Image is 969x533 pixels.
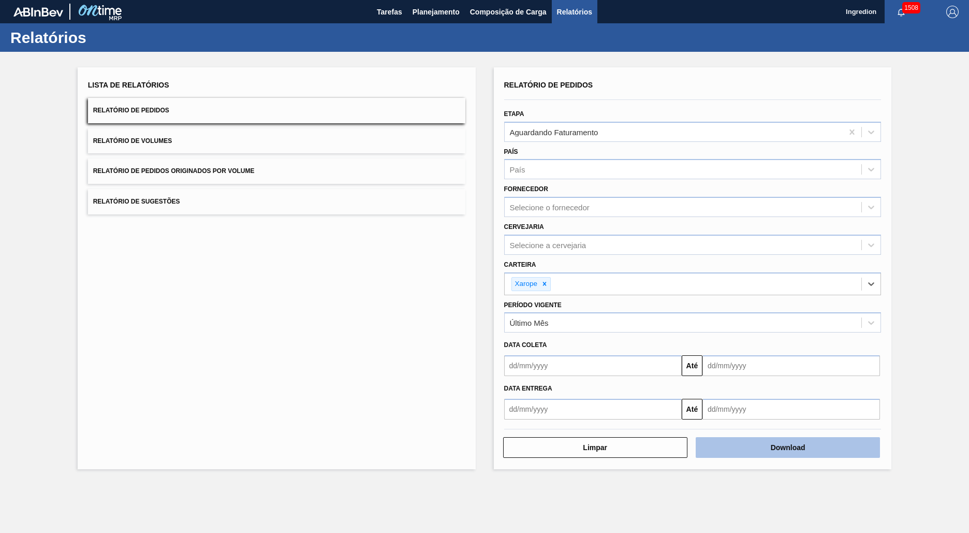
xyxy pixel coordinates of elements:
[702,355,880,376] input: dd/mm/yyyy
[10,32,194,44] h1: Relatórios
[504,355,682,376] input: dd/mm/yyyy
[946,6,959,18] img: Logout
[88,128,465,154] button: Relatório de Volumes
[696,437,880,458] button: Download
[504,223,544,231] label: Cervejaria
[512,278,539,291] div: Xarope
[504,185,548,193] label: Fornecedor
[93,198,180,205] span: Relatório de Sugestões
[682,399,702,420] button: Até
[504,341,547,349] span: Data coleta
[413,6,460,18] span: Planejamento
[510,240,586,249] div: Selecione a cervejaria
[93,107,169,114] span: Relatório de Pedidos
[93,167,255,175] span: Relatório de Pedidos Originados por Volume
[510,127,598,136] div: Aguardando Faturamento
[504,301,562,309] label: Período Vigente
[504,399,682,420] input: dd/mm/yyyy
[377,6,402,18] span: Tarefas
[885,5,918,19] button: Notificações
[470,6,547,18] span: Composição de Carga
[13,7,63,17] img: TNhmsLtSVTkK8tSr43FrP2fwEKptu5GPRR3wAAAABJRU5ErkJggg==
[88,159,465,184] button: Relatório de Pedidos Originados por Volume
[504,148,518,155] label: País
[504,385,552,392] span: Data Entrega
[504,110,524,118] label: Etapa
[557,6,592,18] span: Relatórios
[510,165,525,174] div: País
[88,98,465,123] button: Relatório de Pedidos
[93,137,172,145] span: Relatório de Volumes
[702,399,880,420] input: dd/mm/yyyy
[504,261,536,268] label: Carteira
[902,2,920,13] span: 1508
[88,81,169,89] span: Lista de Relatórios
[504,81,593,89] span: Relatório de Pedidos
[510,203,590,212] div: Selecione o fornecedor
[88,189,465,214] button: Relatório de Sugestões
[510,319,549,327] div: Último Mês
[682,355,702,376] button: Até
[503,437,687,458] button: Limpar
